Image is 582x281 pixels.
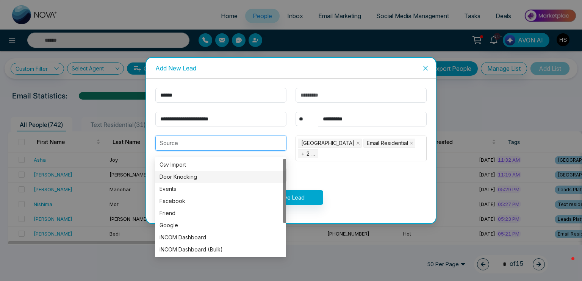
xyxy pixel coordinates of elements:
iframe: Intercom live chat [556,255,574,273]
button: Close [415,58,436,78]
span: Email Residential [363,139,415,148]
div: iNCOM Dashboard [160,233,282,242]
div: Door Knocking [160,173,282,181]
span: close [410,141,413,145]
div: Friend [155,207,286,219]
span: Waterloo [298,139,362,148]
div: Csv Import [155,159,286,171]
div: Events [160,185,282,193]
span: + 2 ... [301,150,315,158]
span: + 2 ... [298,149,318,158]
div: iNCOM Dashboard (Bulk) [160,245,282,254]
span: [GEOGRAPHIC_DATA] [301,139,355,147]
div: Google [155,219,286,231]
div: iNCOM Dashboard [155,231,286,244]
div: Events [155,183,286,195]
div: Facebook [160,197,282,205]
div: Friend [160,209,282,217]
div: Google [160,221,282,229]
div: iNCOM Dashboard (Bulk) [155,244,286,256]
span: close [422,65,429,71]
span: close [356,141,360,145]
button: Save Lead [259,190,323,205]
div: Add New Lead [155,64,427,72]
div: Door Knocking [155,171,286,183]
div: Csv Import [160,161,282,169]
span: Email Residential [367,139,408,147]
div: Facebook [155,195,286,207]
